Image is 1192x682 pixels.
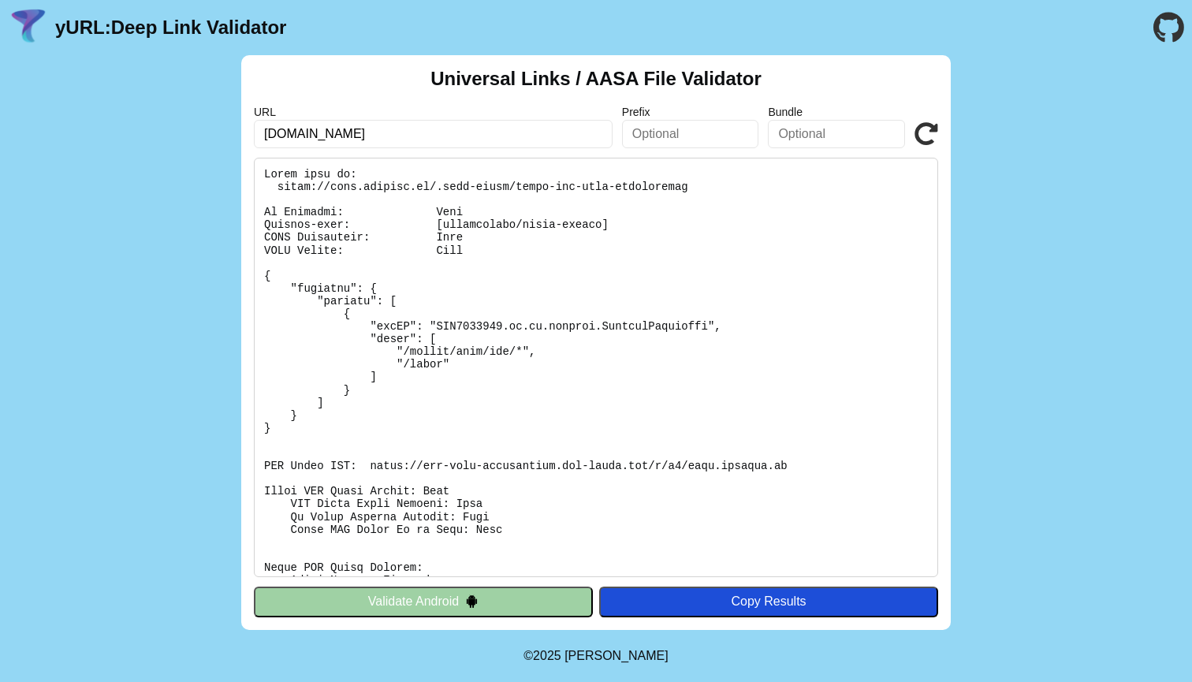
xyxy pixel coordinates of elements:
span: 2025 [533,649,561,662]
img: droidIcon.svg [465,594,479,608]
a: yURL:Deep Link Validator [55,17,286,39]
label: Prefix [622,106,759,118]
label: URL [254,106,613,118]
label: Bundle [768,106,905,118]
input: Optional [622,120,759,148]
input: Optional [768,120,905,148]
button: Copy Results [599,587,938,617]
footer: © [523,630,668,682]
div: Copy Results [607,594,930,609]
img: yURL Logo [8,7,49,48]
button: Validate Android [254,587,593,617]
pre: Lorem ipsu do: sitam://cons.adipisc.el/.sedd-eiusm/tempo-inc-utla-etdoloremag Al Enimadmi: Veni Q... [254,158,938,577]
h2: Universal Links / AASA File Validator [430,68,762,90]
input: Required [254,120,613,148]
a: Michael Ibragimchayev's Personal Site [564,649,669,662]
